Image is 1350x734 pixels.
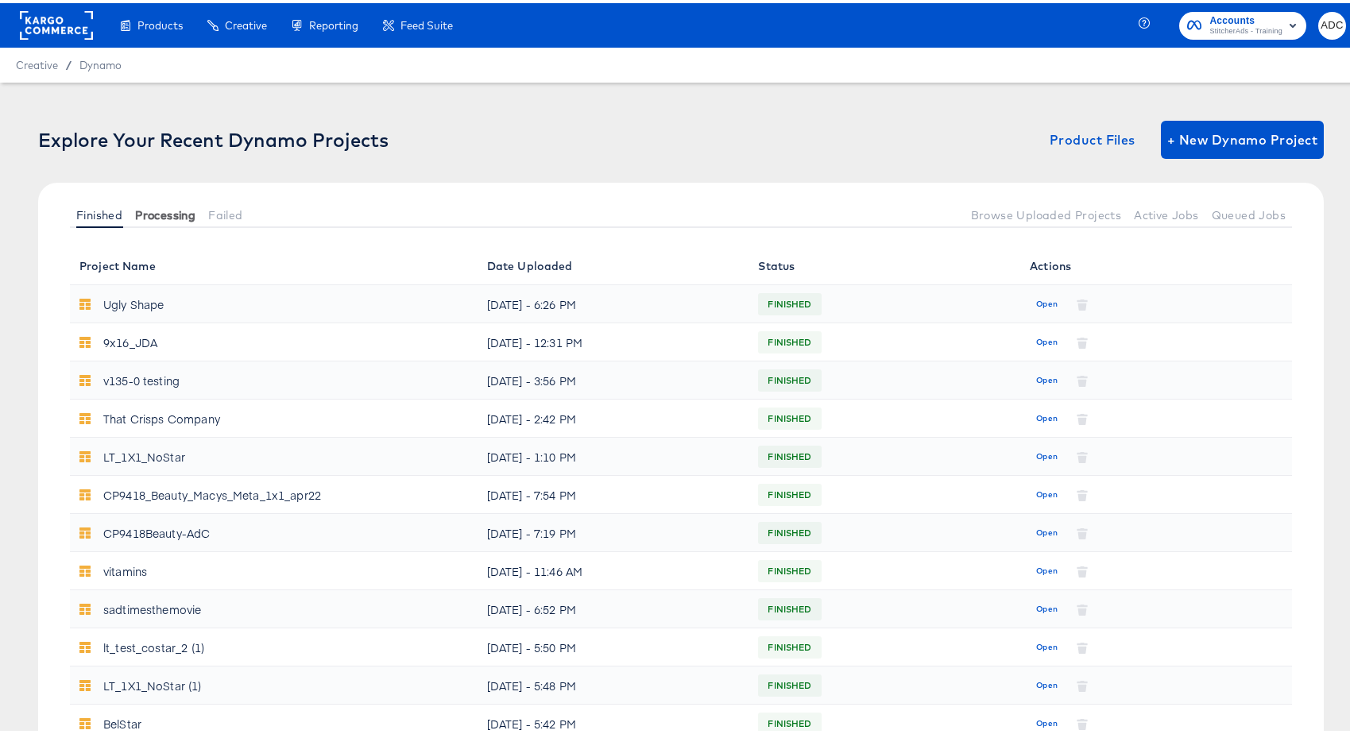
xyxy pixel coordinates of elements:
[487,288,740,314] div: [DATE] - 6:26 PM
[758,288,821,314] span: FINISHED
[1036,713,1058,728] span: Open
[400,16,453,29] span: Feed Suite
[487,479,740,504] div: [DATE] - 7:54 PM
[1179,9,1306,37] button: AccountsStitcherAds - Training
[971,206,1122,218] span: Browse Uploaded Projects
[1036,599,1058,613] span: Open
[1036,408,1058,423] span: Open
[758,365,821,390] span: FINISHED
[758,517,821,543] span: FINISHED
[1030,517,1064,543] button: Open
[1036,561,1058,575] span: Open
[16,56,58,68] span: Creative
[487,708,740,733] div: [DATE] - 5:42 PM
[487,365,740,390] div: [DATE] - 3:56 PM
[103,632,204,657] div: lt_test_costar_2 (1)
[1030,288,1064,314] button: Open
[103,555,147,581] div: vitamins
[758,441,821,466] span: FINISHED
[1036,370,1058,384] span: Open
[58,56,79,68] span: /
[103,708,141,733] div: BelStar
[1161,118,1324,156] button: + New Dynamo Project
[487,632,740,657] div: [DATE] - 5:50 PM
[758,403,821,428] span: FINISHED
[1030,479,1064,504] button: Open
[1030,708,1064,733] button: Open
[137,16,183,29] span: Products
[103,288,164,314] div: Ugly Shape
[103,441,185,466] div: LT_1X1_NoStar
[1036,523,1058,537] span: Open
[1036,637,1058,651] span: Open
[487,517,740,543] div: [DATE] - 7:19 PM
[758,632,821,657] span: FINISHED
[487,403,740,428] div: [DATE] - 2:42 PM
[70,244,478,282] th: Project Name
[1134,206,1198,218] span: Active Jobs
[1030,555,1064,581] button: Open
[1209,22,1282,35] span: StitcherAds - Training
[38,126,389,148] div: Explore Your Recent Dynamo Projects
[487,670,740,695] div: [DATE] - 5:48 PM
[1030,670,1064,695] button: Open
[208,206,242,218] span: Failed
[1030,632,1064,657] button: Open
[1050,126,1135,148] span: Product Files
[135,206,195,218] span: Processing
[309,16,358,29] span: Reporting
[487,441,740,466] div: [DATE] - 1:10 PM
[1036,485,1058,499] span: Open
[103,403,220,428] div: That Crisps Company
[758,708,821,733] span: FINISHED
[487,593,740,619] div: [DATE] - 6:52 PM
[1030,441,1064,466] button: Open
[79,56,122,68] a: Dynamo
[1043,118,1142,156] button: Product Files
[1020,244,1292,282] th: Actions
[758,593,821,619] span: FINISHED
[103,326,157,352] div: 9x16_JDA
[1036,294,1058,308] span: Open
[1036,446,1058,461] span: Open
[487,555,740,581] div: [DATE] - 11:46 AM
[478,244,749,282] th: Date Uploaded
[103,670,202,695] div: LT_1X1_NoStar (1)
[1036,675,1058,690] span: Open
[225,16,267,29] span: Creative
[1030,365,1064,390] button: Open
[103,479,321,504] div: CP9418_Beauty_Macys_Meta_1x1_apr22
[76,206,122,218] span: Finished
[1318,9,1346,37] button: ADC
[103,517,210,543] div: CP9418Beauty-AdC
[758,326,821,352] span: FINISHED
[1212,206,1286,218] span: Queued Jobs
[103,365,180,390] div: v135-0 testing
[1167,126,1317,148] span: + New Dynamo Project
[1030,326,1064,352] button: Open
[1030,403,1064,428] button: Open
[758,479,821,504] span: FINISHED
[758,555,821,581] span: FINISHED
[1209,10,1282,26] span: Accounts
[103,593,201,619] div: sadtimesthemovie
[487,326,740,352] div: [DATE] - 12:31 PM
[758,670,821,695] span: FINISHED
[1030,593,1064,619] button: Open
[1036,332,1058,346] span: Open
[748,244,1020,282] th: Status
[1325,14,1340,32] span: ADC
